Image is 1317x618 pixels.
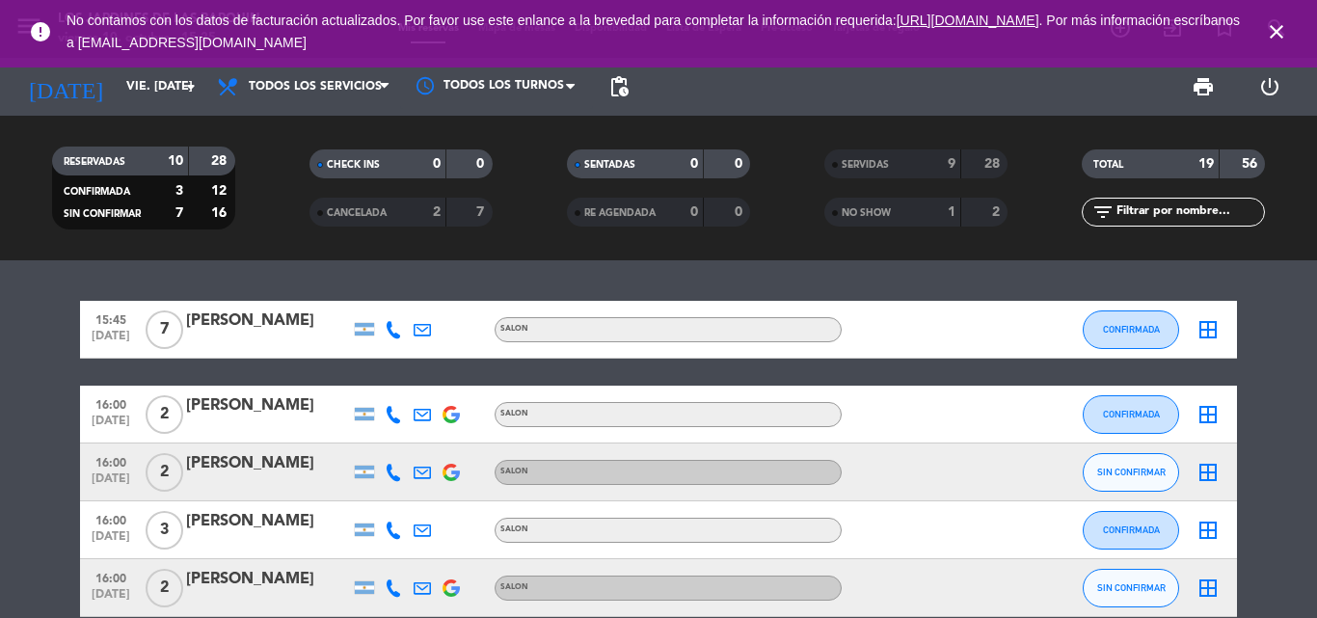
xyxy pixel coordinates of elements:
span: TOTAL [1093,160,1123,170]
button: CONFIRMADA [1083,310,1179,349]
span: SALON [500,583,528,591]
strong: 0 [476,157,488,171]
strong: 0 [690,157,698,171]
strong: 2 [433,205,441,219]
span: SIN CONFIRMAR [1097,582,1166,593]
span: 15:45 [87,308,135,330]
i: filter_list [1091,201,1115,224]
a: [URL][DOMAIN_NAME] [897,13,1039,28]
strong: 12 [211,184,230,198]
span: [DATE] [87,330,135,352]
img: google-logo.png [443,464,460,481]
span: print [1192,75,1215,98]
i: border_all [1196,577,1220,600]
span: pending_actions [607,75,631,98]
strong: 28 [211,154,230,168]
span: No contamos con los datos de facturación actualizados. Por favor use este enlance a la brevedad p... [67,13,1240,50]
i: error [29,20,52,43]
span: 16:00 [87,450,135,472]
span: 7 [146,310,183,349]
div: [PERSON_NAME] [186,309,350,334]
span: SALON [500,410,528,417]
span: SERVIDAS [842,160,889,170]
div: [PERSON_NAME] [186,451,350,476]
strong: 0 [433,157,441,171]
span: [DATE] [87,415,135,437]
input: Filtrar por nombre... [1115,202,1264,223]
span: CONFIRMADA [1103,409,1160,419]
span: 16:00 [87,566,135,588]
strong: 7 [476,205,488,219]
i: [DATE] [14,66,117,108]
strong: 0 [735,157,746,171]
span: 3 [146,511,183,550]
strong: 3 [175,184,183,198]
i: border_all [1196,318,1220,341]
i: border_all [1196,403,1220,426]
a: . Por más información escríbanos a [EMAIL_ADDRESS][DOMAIN_NAME] [67,13,1240,50]
span: 2 [146,569,183,607]
button: SIN CONFIRMAR [1083,569,1179,607]
strong: 7 [175,206,183,220]
span: CONFIRMADA [64,187,130,197]
span: 16:00 [87,508,135,530]
button: CONFIRMADA [1083,395,1179,434]
div: [PERSON_NAME] [186,393,350,418]
strong: 28 [984,157,1004,171]
button: SIN CONFIRMAR [1083,453,1179,492]
button: CONFIRMADA [1083,511,1179,550]
strong: 0 [735,205,746,219]
strong: 1 [948,205,955,219]
i: arrow_drop_down [179,75,202,98]
span: [DATE] [87,472,135,495]
span: 16:00 [87,392,135,415]
strong: 0 [690,205,698,219]
span: CONFIRMADA [1103,324,1160,335]
img: google-logo.png [443,406,460,423]
span: CONFIRMADA [1103,524,1160,535]
strong: 2 [992,205,1004,219]
span: SALON [500,468,528,475]
span: [DATE] [87,588,135,610]
span: [DATE] [87,530,135,552]
span: SIN CONFIRMAR [1097,467,1166,477]
span: CANCELADA [327,208,387,218]
i: power_settings_new [1258,75,1281,98]
strong: 16 [211,206,230,220]
strong: 56 [1242,157,1261,171]
div: [PERSON_NAME] [186,567,350,592]
div: LOG OUT [1236,58,1303,116]
span: 2 [146,395,183,434]
span: SALON [500,325,528,333]
strong: 19 [1198,157,1214,171]
img: google-logo.png [443,579,460,597]
span: SIN CONFIRMAR [64,209,141,219]
span: CHECK INS [327,160,380,170]
span: SENTADAS [584,160,635,170]
div: [PERSON_NAME] [186,509,350,534]
i: close [1265,20,1288,43]
i: border_all [1196,461,1220,484]
span: NO SHOW [842,208,891,218]
span: 2 [146,453,183,492]
span: RESERVADAS [64,157,125,167]
span: Todos los servicios [249,80,382,94]
strong: 9 [948,157,955,171]
span: SALON [500,525,528,533]
i: border_all [1196,519,1220,542]
span: RE AGENDADA [584,208,656,218]
strong: 10 [168,154,183,168]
